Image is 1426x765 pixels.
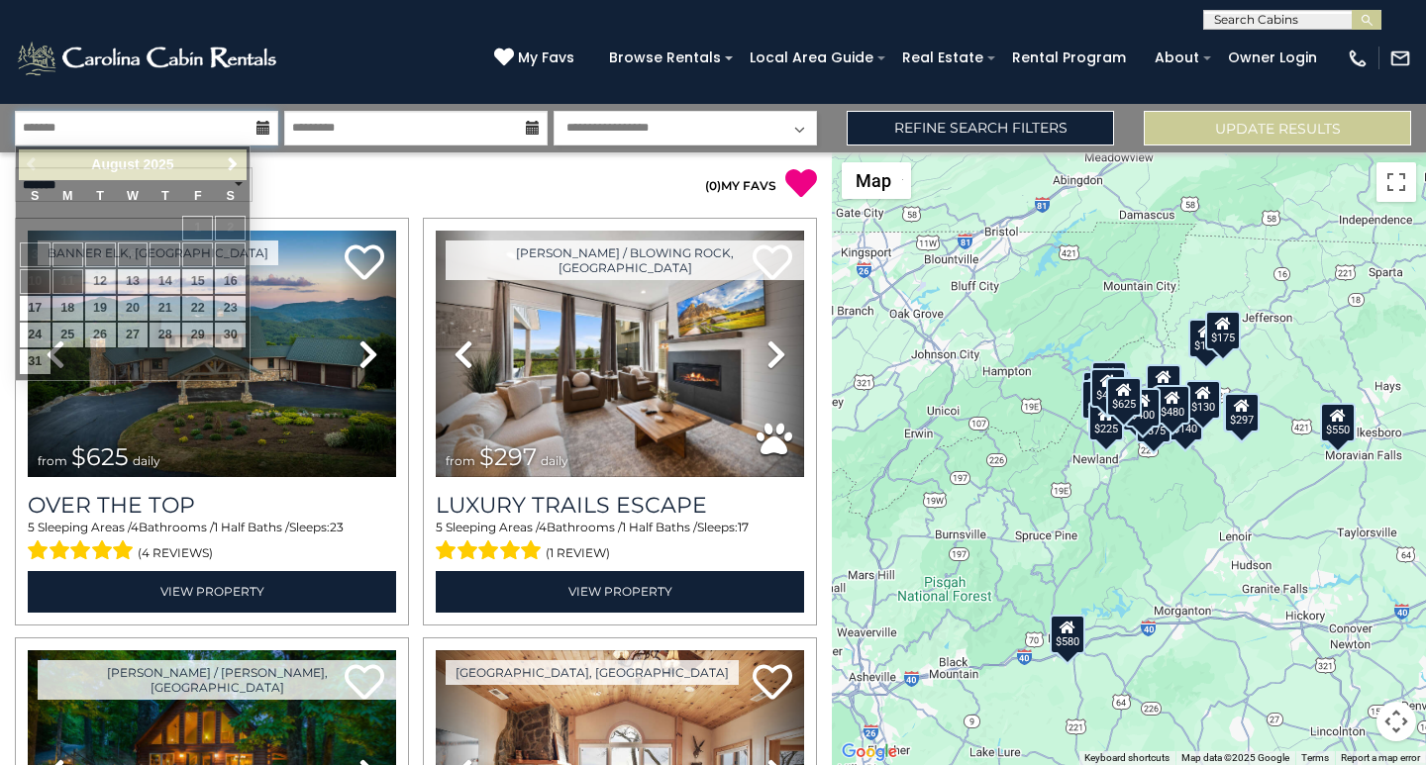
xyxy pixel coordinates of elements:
[1136,403,1171,442] div: $375
[436,571,804,612] a: View Property
[28,520,35,534] span: 5
[1320,402,1356,441] div: $550
[182,323,213,347] a: 29
[38,453,67,468] span: from
[1376,702,1416,741] button: Map camera controls
[52,323,83,347] a: 25
[161,189,169,203] span: Thursday
[118,269,149,294] a: 13
[182,269,213,294] a: 15
[127,189,139,203] span: Wednesday
[131,520,139,534] span: 4
[20,323,51,347] a: 24
[20,349,51,374] a: 31
[446,453,475,468] span: from
[1205,310,1241,349] div: $175
[85,323,116,347] a: 26
[1218,43,1327,73] a: Owner Login
[1155,384,1190,424] div: $480
[738,520,749,534] span: 17
[1106,377,1142,417] div: $625
[1181,752,1289,763] span: Map data ©2025 Google
[539,520,547,534] span: 4
[85,296,116,321] a: 19
[479,442,537,471] span: $297
[71,442,129,471] span: $625
[494,48,579,69] a: My Favs
[1347,48,1369,69] img: phone-regular-white.png
[1341,752,1420,763] a: Report a map error
[837,739,902,765] a: Open this area in Google Maps (opens a new window)
[541,453,568,468] span: daily
[1224,393,1260,432] div: $297
[436,492,804,519] a: Luxury Trails Escape
[215,323,246,347] a: 30
[143,156,173,172] span: 2025
[705,178,721,193] span: ( )
[546,540,610,566] span: (1 review)
[150,296,180,321] a: 21
[446,660,739,685] a: [GEOGRAPHIC_DATA], [GEOGRAPHIC_DATA]
[1144,111,1411,145] button: Update Results
[31,189,39,203] span: Sunday
[138,540,213,566] span: (4 reviews)
[705,178,776,193] a: (0)MY FAVS
[1125,387,1161,427] div: $400
[20,296,51,321] a: 17
[118,323,149,347] a: 27
[118,296,149,321] a: 20
[1084,751,1170,765] button: Keyboard shortcuts
[96,189,104,203] span: Tuesday
[622,520,697,534] span: 1 Half Baths /
[740,43,883,73] a: Local Area Guide
[214,520,289,534] span: 1 Half Baths /
[837,739,902,765] img: Google
[215,296,246,321] a: 23
[1145,43,1209,73] a: About
[1050,614,1085,653] div: $580
[892,43,993,73] a: Real Estate
[1185,380,1221,420] div: $130
[15,39,282,78] img: White-1-2.png
[38,660,396,700] a: [PERSON_NAME] / [PERSON_NAME], [GEOGRAPHIC_DATA]
[91,156,139,172] span: August
[1188,319,1224,358] div: $175
[345,242,384,285] a: Add to favorites
[1091,360,1127,400] div: $125
[518,48,574,68] span: My Favs
[227,189,235,203] span: Saturday
[150,323,180,347] a: 28
[599,43,731,73] a: Browse Rentals
[215,269,246,294] a: 16
[62,189,73,203] span: Monday
[856,170,891,191] span: Map
[842,162,911,199] button: Change map style
[150,269,180,294] a: 14
[225,156,241,172] span: Next
[194,189,202,203] span: Friday
[28,492,396,519] h3: Over The Top
[436,231,804,477] img: thumbnail_168695581.jpeg
[52,296,83,321] a: 18
[847,111,1114,145] a: Refine Search Filters
[133,453,160,468] span: daily
[330,520,344,534] span: 23
[28,519,396,566] div: Sleeping Areas / Bathrooms / Sleeps:
[753,662,792,705] a: Add to favorites
[1301,752,1329,763] a: Terms
[1081,379,1117,419] div: $230
[1088,402,1124,441] div: $225
[1090,367,1126,407] div: $425
[1376,162,1416,202] button: Toggle fullscreen view
[1389,48,1411,69] img: mail-regular-white.png
[446,240,804,280] a: [PERSON_NAME] / Blowing Rock, [GEOGRAPHIC_DATA]
[85,269,116,294] a: 12
[182,296,213,321] a: 22
[220,152,245,177] a: Next
[436,520,443,534] span: 5
[1168,401,1203,440] div: $140
[709,178,717,193] span: 0
[436,519,804,566] div: Sleeping Areas / Bathrooms / Sleeps:
[1002,43,1136,73] a: Rental Program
